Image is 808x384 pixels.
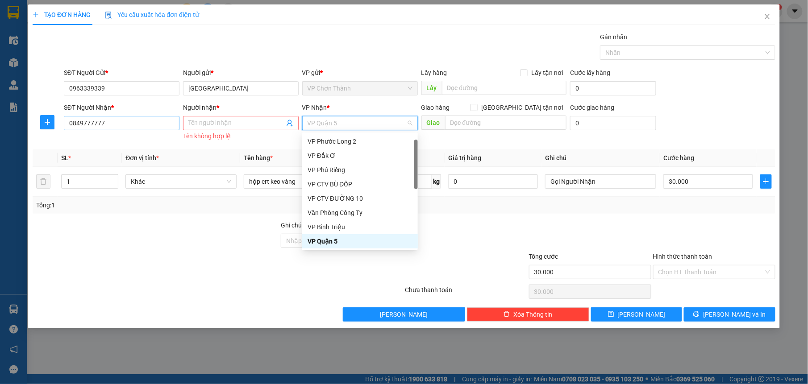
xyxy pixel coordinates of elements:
div: VP Quận 5 [302,234,418,248]
input: Dọc đường [445,116,567,130]
span: Lấy [421,81,442,95]
div: VP Đắk Ơ [308,151,412,161]
span: SL [61,154,68,161]
div: VP CTV ĐƯỜNG 10 [302,191,418,206]
div: Người gửi [183,68,299,78]
div: VP gửi [302,68,418,78]
span: VP Quận 5 [308,116,412,130]
span: Tên hàng [244,154,273,161]
label: Cước giao hàng [570,104,614,111]
label: Cước lấy hàng [570,69,610,76]
span: plus [761,178,771,185]
img: icon [105,12,112,19]
th: Ghi chú [541,149,660,167]
span: VP Chơn Thành [308,82,412,95]
button: plus [760,174,772,189]
div: VP Phước Long 2 [302,134,418,149]
span: Lấy hàng [421,69,447,76]
input: Cước lấy hàng [570,81,656,95]
label: Ghi chú đơn hàng [281,222,330,229]
span: Cước hàng [663,154,694,161]
button: deleteXóa Thông tin [467,307,589,322]
span: printer [693,311,700,318]
div: Chưa thanh toán [404,285,528,301]
input: Cước giao hàng [570,116,656,130]
span: Giao [421,116,445,130]
div: SĐT Người Nhận [64,103,179,112]
button: plus [40,115,54,129]
div: VP Phước Long 2 [308,136,412,146]
input: Ghi chú đơn hàng [281,234,403,248]
div: VP Đắk Ơ [302,149,418,163]
div: VP Phú Riềng [308,165,412,175]
span: VP Nhận [302,104,327,111]
button: save[PERSON_NAME] [591,307,682,322]
span: Giá trị hàng [448,154,481,161]
div: Tổng: 1 [36,200,312,210]
input: 0 [448,174,538,189]
span: [PERSON_NAME] [380,310,428,319]
span: Lấy tận nơi [528,68,566,78]
span: Xóa Thông tin [513,310,552,319]
button: [PERSON_NAME] [343,307,465,322]
span: close [764,13,771,20]
div: Văn Phòng Công Ty [302,206,418,220]
div: VP Bình Triệu [308,222,412,232]
div: SĐT Người Gửi [64,68,179,78]
span: [GEOGRAPHIC_DATA] tận nơi [478,103,566,112]
span: Giao hàng [421,104,450,111]
span: Đơn vị tính [125,154,159,161]
label: Hình thức thanh toán [653,253,712,260]
div: VP CTV BÙ ĐỐP [308,179,412,189]
label: Gán nhãn [600,33,627,41]
span: delete [504,311,510,318]
button: delete [36,174,50,189]
span: [PERSON_NAME] và In [703,310,766,319]
span: Khác [131,175,231,188]
div: VP CTV BÙ ĐỐP [302,177,418,191]
div: Văn Phòng Công Ty [308,208,412,218]
span: kg [432,174,441,189]
span: plus [33,12,39,18]
div: VP CTV ĐƯỜNG 10 [308,194,412,203]
div: Người nhận [183,103,299,112]
input: Ghi Chú [545,174,656,189]
span: user-add [286,120,293,127]
span: Tổng cước [529,253,558,260]
span: plus [41,119,54,126]
input: VD: Bàn, Ghế [244,174,355,189]
span: TẠO ĐƠN HÀNG [33,11,91,18]
input: Dọc đường [442,81,567,95]
button: Close [755,4,780,29]
div: VP Bình Triệu [302,220,418,234]
div: VP Phú Riềng [302,163,418,177]
span: save [608,311,614,318]
div: VP Quận 5 [308,236,412,246]
span: [PERSON_NAME] [618,310,666,319]
span: Yêu cầu xuất hóa đơn điện tử [105,11,199,18]
div: Tên không hợp lệ [183,131,299,141]
button: printer[PERSON_NAME] và In [684,307,775,322]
